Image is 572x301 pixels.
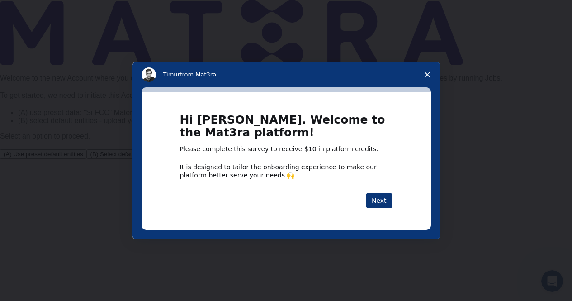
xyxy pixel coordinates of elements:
[180,163,392,179] div: It is designed to tailor the onboarding experience to make our platform better serve your needs 🙌
[163,71,180,78] span: Timur
[18,6,51,14] span: Support
[415,62,440,87] span: Close survey
[366,193,392,208] button: Next
[180,145,392,154] div: Please complete this survey to receive $10 in platform credits.
[180,114,392,145] h1: Hi [PERSON_NAME]. Welcome to the Mat3ra platform!
[142,67,156,82] img: Profile image for Timur
[180,71,216,78] span: from Mat3ra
